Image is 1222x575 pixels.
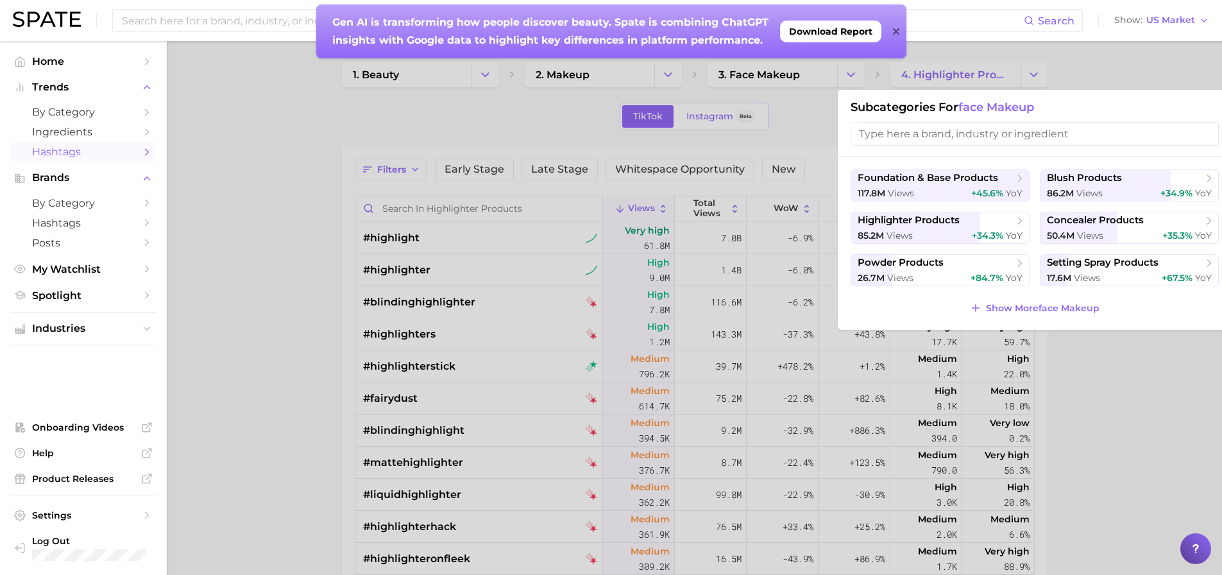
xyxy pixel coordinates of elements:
a: Hashtags [10,142,157,162]
button: ShowUS Market [1111,12,1212,29]
span: 26.7m [858,272,885,284]
button: concealer products50.4m views+35.3% YoY [1040,212,1219,244]
button: powder products26.7m views+84.7% YoY [851,254,1030,286]
span: +35.3% [1162,230,1192,241]
span: by Category [32,197,135,209]
a: Product Releases [10,469,157,488]
input: Type here a brand, industry or ingredient [851,122,1219,146]
span: blush products [1047,172,1122,184]
span: views [1076,187,1103,199]
button: Show Moreface makeup [967,299,1102,317]
span: 86.2m [1047,187,1074,199]
span: 17.6m [1047,272,1071,284]
a: by Category [10,102,157,122]
a: Settings [10,506,157,525]
button: Trends [10,78,157,97]
span: Brands [32,172,135,184]
button: Brands [10,168,157,187]
span: YoY [1006,272,1023,284]
span: concealer products [1047,214,1144,227]
span: highlighter products [858,214,960,227]
a: Hashtags [10,213,157,233]
span: Search [1038,15,1074,27]
span: YoY [1006,230,1023,241]
span: Onboarding Videos [32,422,135,433]
span: Trends [32,82,135,93]
span: views [887,272,913,284]
a: Posts [10,233,157,253]
span: views [888,187,914,199]
span: Settings [32,510,135,521]
span: +34.9% [1160,187,1192,199]
span: YoY [1006,187,1023,199]
span: Hashtags [32,146,135,158]
span: US Market [1146,17,1195,24]
span: 85.2m [858,230,884,241]
span: +45.6% [971,187,1003,199]
img: SPATE [13,12,81,27]
span: Show More face makeup [986,303,1099,314]
a: Spotlight [10,286,157,305]
span: Spotlight [32,289,135,302]
span: Hashtags [32,217,135,229]
span: YoY [1195,187,1212,199]
span: +34.3% [972,230,1003,241]
span: Ingredients [32,126,135,138]
a: Home [10,51,157,71]
span: views [887,230,913,241]
span: Home [32,55,135,67]
span: by Category [32,106,135,118]
button: setting spray products17.6m views+67.5% YoY [1040,254,1219,286]
span: views [1077,230,1103,241]
a: Log out. Currently logged in with e-mail meghnar@oddity.com. [10,531,157,565]
button: foundation & base products117.8m views+45.6% YoY [851,169,1030,202]
button: blush products86.2m views+34.9% YoY [1040,169,1219,202]
span: 50.4m [1047,230,1074,241]
span: +67.5% [1162,272,1192,284]
input: Search here for a brand, industry, or ingredient [121,10,1024,31]
a: Help [10,443,157,463]
h1: Subcategories for [851,100,1219,114]
span: Product Releases [32,473,135,485]
a: Onboarding Videos [10,418,157,437]
span: face makeup [958,100,1034,114]
span: Log Out [32,535,146,547]
a: My Watchlist [10,259,157,279]
span: +84.7% [971,272,1003,284]
button: highlighter products85.2m views+34.3% YoY [851,212,1030,244]
button: Industries [10,319,157,338]
span: My Watchlist [32,263,135,275]
span: 117.8m [858,187,885,199]
span: YoY [1195,272,1212,284]
span: views [1074,272,1100,284]
span: YoY [1195,230,1212,241]
a: by Category [10,193,157,213]
span: setting spray products [1047,257,1158,269]
span: Help [32,447,135,459]
span: foundation & base products [858,172,998,184]
span: powder products [858,257,944,269]
span: Industries [32,323,135,334]
span: Show [1114,17,1142,24]
span: Posts [32,237,135,249]
a: Ingredients [10,122,157,142]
